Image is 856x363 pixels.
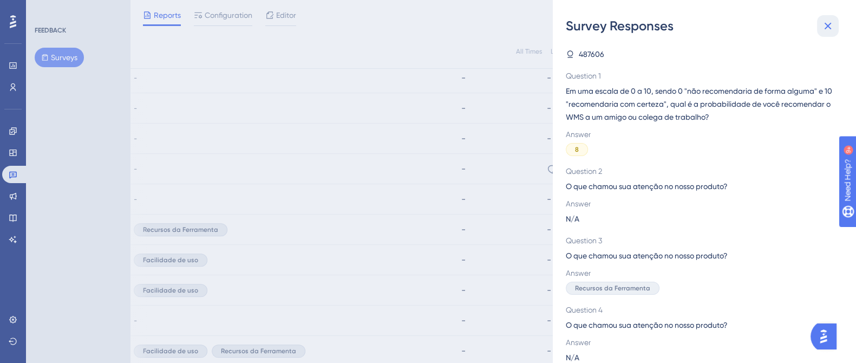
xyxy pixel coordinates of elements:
[566,336,834,349] span: Answer
[566,69,834,82] span: Question 1
[566,234,834,247] span: Question 3
[566,212,579,225] span: N/A
[575,284,650,293] span: Recursos da Ferramenta
[575,145,579,154] span: 8
[566,197,834,210] span: Answer
[74,5,80,14] div: 9+
[811,320,843,353] iframe: UserGuiding AI Assistant Launcher
[25,3,68,16] span: Need Help?
[566,128,834,141] span: Answer
[566,85,834,124] span: Em uma escala de 0 a 10, sendo 0 "não recomendaria de forma alguma" e 10 "recomendaria com certez...
[566,319,834,332] span: O que chamou sua atenção no nosso produto?
[566,267,834,280] span: Answer
[566,165,834,178] span: Question 2
[566,303,834,316] span: Question 4
[566,249,834,262] span: O que chamou sua atenção no nosso produto?
[566,17,843,35] div: Survey Responses
[579,48,604,61] span: 487606
[566,180,834,193] span: O que chamou sua atenção no nosso produto?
